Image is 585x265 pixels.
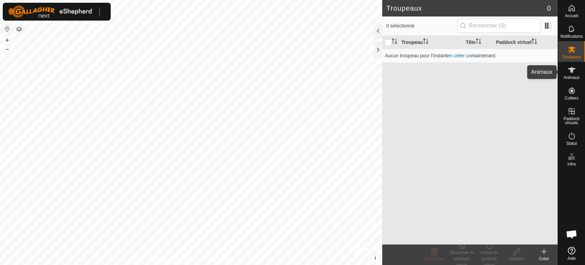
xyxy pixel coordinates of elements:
a: Contactez-nous [205,256,233,262]
button: Couches de carte [15,25,23,33]
button: + [3,36,11,44]
a: en créer un [447,53,472,58]
span: Animaux [563,76,580,80]
span: Notifications [560,34,583,38]
input: Rechercher (S) [458,19,540,33]
button: i [371,254,379,262]
button: – [3,45,11,53]
a: Aide [558,244,585,263]
span: Supprimer [425,256,443,261]
th: Troupeau [399,36,463,49]
td: Aucun troupeau pour l'instant maintenant. [382,49,558,62]
th: Tête [463,36,493,49]
span: Paddock virtuels [560,117,583,125]
span: 0 [547,3,551,13]
span: Statut [566,141,577,146]
span: Accueil [565,14,578,18]
div: Open chat [561,224,582,244]
span: 0 sélectionné [386,22,458,30]
h2: Troupeaux [386,4,547,12]
div: Créer [530,256,558,262]
button: Réinitialiser la carte [3,25,11,33]
p-sorticon: Activer pour trier [532,39,537,45]
span: Aide [567,256,575,261]
span: Troupeaux [562,55,581,59]
th: Paddock virtuel [493,36,558,49]
span: i [375,255,376,261]
div: Modifier [503,256,530,262]
p-sorticon: Activer pour trier [476,39,481,45]
a: Politique de confidentialité [149,256,196,262]
span: Infra [567,162,575,166]
p-sorticon: Activer pour trier [392,39,397,45]
img: Logo Gallagher [8,5,94,18]
span: Colliers [564,96,578,100]
p-sorticon: Activer pour trier [423,39,428,45]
